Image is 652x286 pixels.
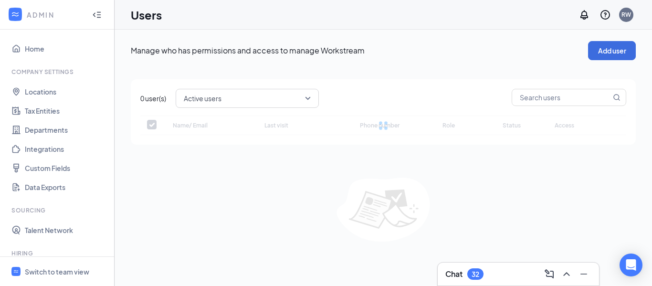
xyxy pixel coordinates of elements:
[25,139,106,159] a: Integrations
[131,45,588,56] p: Manage who has permissions and access to manage Workstream
[140,93,166,104] span: 0 user(s)
[578,9,590,21] svg: Notifications
[578,268,589,280] svg: Minimize
[11,249,105,257] div: Hiring
[25,101,106,120] a: Tax Entities
[472,270,479,278] div: 32
[25,178,106,197] a: Data Exports
[25,82,106,101] a: Locations
[13,268,19,275] svg: WorkstreamLogo
[559,266,574,282] button: ChevronUp
[25,267,89,276] div: Switch to team view
[599,9,611,21] svg: QuestionInfo
[561,268,572,280] svg: ChevronUp
[11,68,105,76] div: Company Settings
[588,41,636,60] button: Add user
[445,269,463,279] h3: Chat
[27,10,84,20] div: ADMIN
[576,266,591,282] button: Minimize
[25,120,106,139] a: Departments
[11,206,105,214] div: Sourcing
[92,10,102,20] svg: Collapse
[620,254,642,276] div: Open Intercom Messenger
[25,39,106,58] a: Home
[25,221,106,240] a: Talent Network
[621,11,631,19] div: RW
[544,268,555,280] svg: ComposeMessage
[613,94,620,101] svg: MagnifyingGlass
[542,266,557,282] button: ComposeMessage
[11,10,20,19] svg: WorkstreamLogo
[512,89,611,106] input: Search users
[184,91,221,106] span: Active users
[25,159,106,178] a: Custom Fields
[131,7,162,23] h1: Users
